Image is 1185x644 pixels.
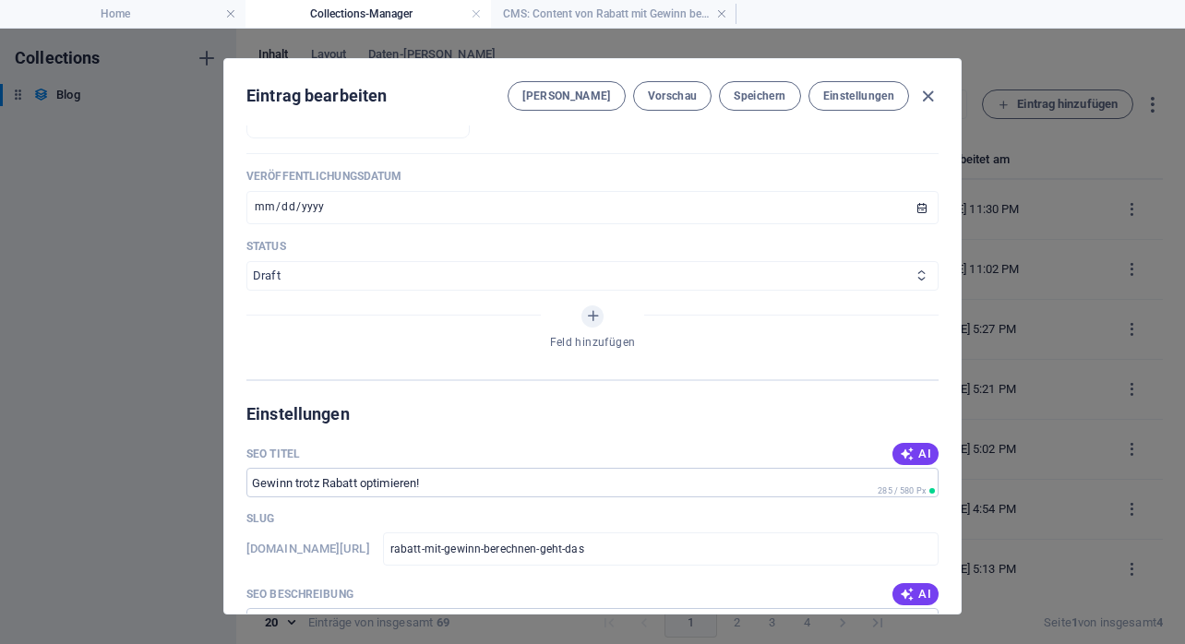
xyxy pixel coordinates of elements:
[246,169,939,184] p: Veröffentlichungsdatum
[246,447,300,461] p: SEO Titel
[892,443,939,465] button: AI
[491,4,736,24] h4: CMS: Content von Rabatt mit Gewinn berechnen...
[246,538,370,560] h6: Slug ist die (eindeutige) URL, unter dieser Eintrag erreichbar ist.
[246,403,939,425] h2: Einstellungen
[246,511,274,526] p: Slug
[245,4,491,24] h4: Collections-Manager
[823,89,894,103] span: Einstellungen
[719,81,800,111] button: Speichern
[246,85,387,107] h2: Eintrag bearbeiten
[550,335,636,350] span: Feld hinzufügen
[808,81,909,111] button: Einstellungen
[246,447,300,461] label: Der Seitentitel in Suchergebnissen und Browser-Tabs
[246,468,939,497] input: Der Seitentitel in Suchergebnissen und Browser-Tabs
[633,81,712,111] button: Vorschau
[900,447,931,461] span: AI
[522,89,610,103] span: [PERSON_NAME]
[246,239,939,254] p: Status
[648,89,698,103] span: Vorschau
[246,587,353,602] label: Der Text in Suchergebnissen und Social Media
[581,305,604,328] button: Feld hinzufügen
[246,587,353,602] p: SEO Beschreibung
[892,583,939,605] button: AI
[508,81,625,111] button: [PERSON_NAME]
[874,484,939,497] span: Berechnete Pixellänge in Suchergebnissen
[734,89,785,103] span: Speichern
[878,486,926,495] span: 285 / 580 Px
[900,587,931,602] span: AI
